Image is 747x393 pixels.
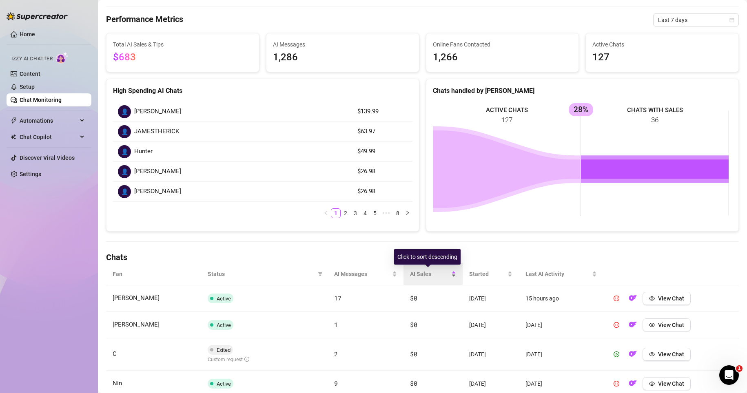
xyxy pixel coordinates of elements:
[118,165,131,178] div: 👤
[20,97,62,103] a: Chat Monitoring
[318,272,323,276] span: filter
[592,50,732,65] span: 127
[273,50,412,65] span: 1,286
[357,187,408,196] article: $26.98
[134,147,153,157] span: Hunter
[118,145,131,158] div: 👤
[649,351,655,357] span: eye
[324,210,328,215] span: left
[20,130,78,144] span: Chat Copilot
[403,263,462,285] th: AI Sales
[626,353,639,359] a: OF
[20,155,75,161] a: Discover Viral Videos
[614,351,619,357] span: play-circle
[134,187,181,196] span: [PERSON_NAME]
[351,209,360,218] a: 3
[208,269,315,278] span: Status
[658,351,684,358] span: View Chat
[118,105,131,118] div: 👤
[357,107,408,117] article: $139.99
[20,84,35,90] a: Setup
[113,380,122,387] span: Nin
[469,269,506,278] span: Started
[7,12,68,20] img: logo-BBDzfeDw.svg
[380,208,393,218] span: •••
[525,269,590,278] span: Last AI Activity
[649,381,655,386] span: eye
[360,208,370,218] li: 4
[643,377,691,390] button: View Chat
[629,320,637,329] img: OF
[106,263,201,285] th: Fan
[410,320,417,329] span: $0
[244,357,249,362] span: info-circle
[394,249,461,265] div: Click to sort descending
[321,208,331,218] button: left
[626,318,639,331] button: OF
[20,71,40,77] a: Content
[736,365,743,372] span: 1
[331,209,340,218] a: 1
[20,31,35,38] a: Home
[134,107,181,117] span: [PERSON_NAME]
[614,296,619,301] span: pause-circle
[208,357,249,362] span: Custom request
[658,380,684,387] span: View Chat
[321,208,331,218] li: Previous Page
[463,338,519,371] td: [DATE]
[341,208,350,218] li: 2
[357,167,408,177] article: $26.98
[463,285,519,312] td: [DATE]
[357,127,408,137] article: $63.97
[316,268,324,280] span: filter
[118,125,131,138] div: 👤
[410,350,417,358] span: $0
[614,322,619,328] span: pause-circle
[56,52,69,64] img: AI Chatter
[20,114,78,127] span: Automations
[20,171,41,177] a: Settings
[113,350,117,358] span: C
[658,14,734,26] span: Last 7 days
[519,312,603,338] td: [DATE]
[403,208,412,218] button: right
[433,40,572,49] span: Online Fans Contacted
[614,381,619,386] span: pause-circle
[649,296,655,301] span: eye
[719,365,739,385] iframe: Intercom live chat
[273,40,412,49] span: AI Messages
[626,297,639,303] a: OF
[393,209,402,218] a: 8
[658,295,684,302] span: View Chat
[626,292,639,305] button: OF
[334,350,338,358] span: 2
[11,55,53,63] span: Izzy AI Chatter
[217,322,231,328] span: Active
[357,147,408,157] article: $49.99
[350,208,360,218] li: 3
[519,263,603,285] th: Last AI Activity
[410,269,449,278] span: AI Sales
[334,269,390,278] span: AI Messages
[626,382,639,389] a: OF
[519,338,603,371] td: [DATE]
[393,208,403,218] li: 8
[113,321,160,328] span: [PERSON_NAME]
[626,348,639,361] button: OF
[629,379,637,387] img: OF
[649,322,655,328] span: eye
[729,18,734,22] span: calendar
[519,285,603,312] td: 15 hours ago
[11,134,16,140] img: Chat Copilot
[629,294,637,302] img: OF
[463,263,519,285] th: Started
[113,86,412,96] div: High Spending AI Chats
[113,51,136,63] span: $683
[643,292,691,305] button: View Chat
[11,117,17,124] span: thunderbolt
[410,294,417,302] span: $0
[433,86,732,96] div: Chats handled by [PERSON_NAME]
[217,347,231,353] span: Exited
[629,350,637,358] img: OF
[118,185,131,198] div: 👤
